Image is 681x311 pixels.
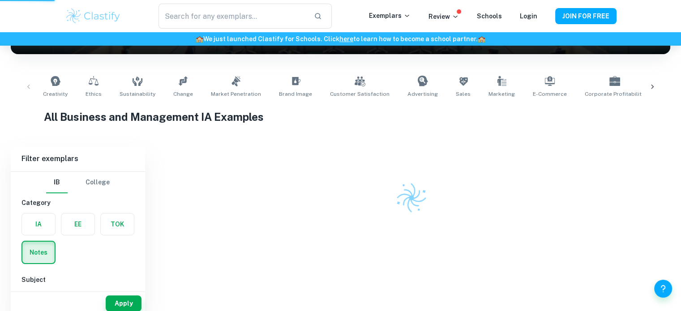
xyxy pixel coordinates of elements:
[555,8,617,24] button: JOIN FOR FREE
[28,286,65,294] label: Type a subject
[46,172,68,193] button: IB
[585,90,644,98] span: Corporate Profitability
[279,90,312,98] span: Brand Image
[86,90,102,98] span: Ethics
[43,90,68,98] span: Creativity
[654,280,672,298] button: Help and Feedback
[488,90,515,98] span: Marketing
[21,198,134,208] h6: Category
[120,90,155,98] span: Sustainability
[86,172,110,193] button: College
[44,109,638,125] h1: All Business and Management IA Examples
[22,213,55,235] button: IA
[101,213,134,235] button: TOK
[61,213,94,235] button: EE
[407,90,438,98] span: Advertising
[477,13,502,20] a: Schools
[46,172,110,193] div: Filter type choice
[330,90,390,98] span: Customer Satisfaction
[11,146,145,171] h6: Filter exemplars
[65,7,122,25] img: Clastify logo
[456,90,471,98] span: Sales
[339,35,353,43] a: here
[369,11,411,21] p: Exemplars
[2,34,679,44] h6: We just launched Clastify for Schools. Click to learn how to become a school partner.
[478,35,485,43] span: 🏫
[520,13,537,20] a: Login
[22,242,55,263] button: Notes
[21,275,134,285] h6: Subject
[196,35,203,43] span: 🏫
[392,179,431,217] img: Clastify logo
[173,90,193,98] span: Change
[211,90,261,98] span: Market Penetration
[533,90,567,98] span: E-commerce
[428,12,459,21] p: Review
[158,4,306,29] input: Search for any exemplars...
